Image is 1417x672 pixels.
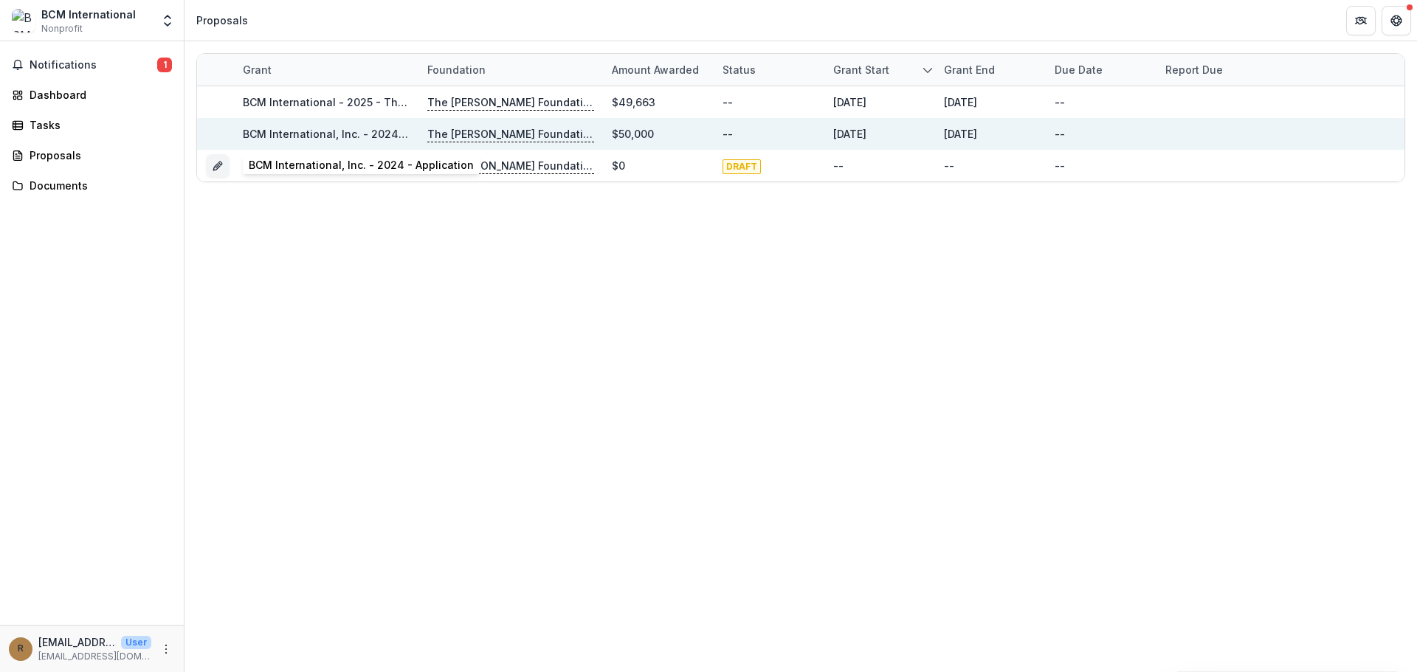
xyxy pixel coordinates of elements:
[30,148,166,163] div: Proposals
[243,159,694,172] a: BCM International - 2025 - The [PERSON_NAME] Foundation Grant Proposal Application
[612,158,625,173] div: $0
[935,62,1004,77] div: Grant end
[1055,94,1065,110] div: --
[833,158,844,173] div: --
[234,54,418,86] div: Grant
[612,126,654,142] div: $50,000
[714,54,824,86] div: Status
[935,54,1046,86] div: Grant end
[196,13,248,28] div: Proposals
[723,94,733,110] div: --
[418,62,494,77] div: Foundation
[190,10,254,31] nav: breadcrumb
[30,59,157,72] span: Notifications
[234,62,280,77] div: Grant
[30,87,166,103] div: Dashboard
[18,644,24,654] div: rbroadley@bcmintl.org
[603,62,708,77] div: Amount awarded
[824,62,898,77] div: Grant start
[1156,54,1267,86] div: Report Due
[1055,126,1065,142] div: --
[6,83,178,107] a: Dashboard
[612,94,655,110] div: $49,663
[944,158,954,173] div: --
[603,54,714,86] div: Amount awarded
[824,54,935,86] div: Grant start
[723,159,761,174] span: DRAFT
[723,126,733,142] div: --
[1046,54,1156,86] div: Due Date
[6,53,178,77] button: Notifications1
[1055,158,1065,173] div: --
[206,154,230,178] button: Grant d85d030d-9e15-4099-89a8-ebe961ad11f7
[38,650,151,663] p: [EMAIL_ADDRESS][DOMAIN_NAME]
[121,636,151,649] p: User
[30,178,166,193] div: Documents
[1382,6,1411,35] button: Get Help
[41,22,83,35] span: Nonprofit
[6,173,178,198] a: Documents
[427,94,594,111] p: The [PERSON_NAME] Foundation
[418,54,603,86] div: Foundation
[1156,62,1232,77] div: Report Due
[922,64,934,76] svg: sorted descending
[6,113,178,137] a: Tasks
[6,143,178,167] a: Proposals
[1046,62,1111,77] div: Due Date
[427,126,594,142] p: The [PERSON_NAME] Foundation
[944,94,977,110] div: [DATE]
[157,6,178,35] button: Open entity switcher
[157,58,172,72] span: 1
[38,634,115,650] p: [EMAIL_ADDRESS][DOMAIN_NAME]
[41,7,136,22] div: BCM International
[30,117,166,133] div: Tasks
[833,126,866,142] div: [DATE]
[157,640,175,658] button: More
[427,158,594,174] p: The [PERSON_NAME] Foundation
[243,96,694,108] a: BCM International - 2025 - The [PERSON_NAME] Foundation Grant Proposal Application
[944,126,977,142] div: [DATE]
[1346,6,1376,35] button: Partners
[12,9,35,32] img: BCM International
[833,94,866,110] div: [DATE]
[243,128,468,140] a: BCM International, Inc. - 2024 - Application
[714,62,765,77] div: Status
